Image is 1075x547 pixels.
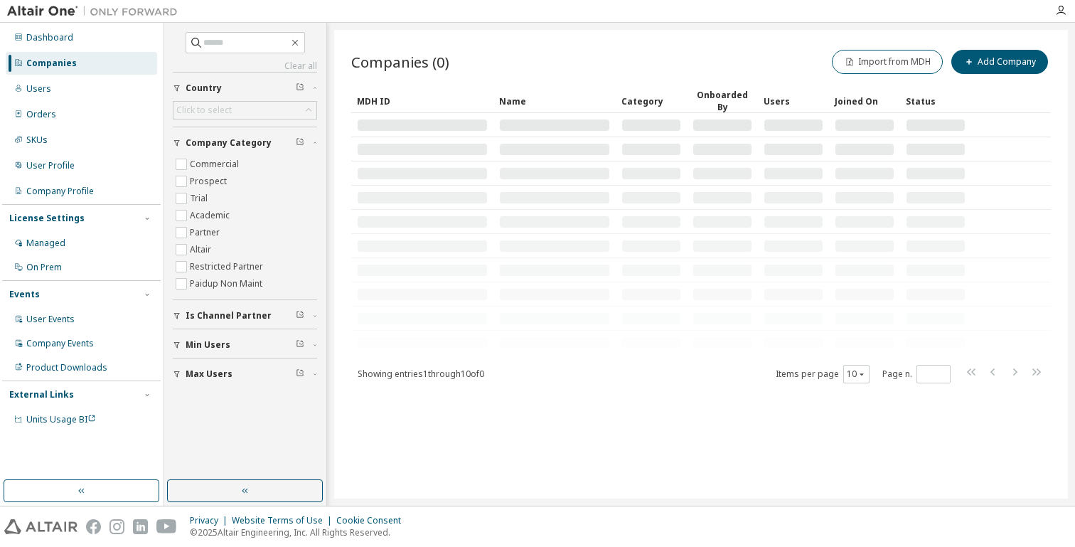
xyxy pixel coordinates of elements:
span: Min Users [186,339,230,351]
div: Click to select [176,105,232,116]
div: Events [9,289,40,300]
label: Prospect [190,173,230,190]
div: Company Events [26,338,94,349]
span: Showing entries 1 through 10 of 0 [358,368,484,380]
div: Managed [26,238,65,249]
div: Companies [26,58,77,69]
div: Users [26,83,51,95]
span: Clear filter [296,137,304,149]
button: Is Channel Partner [173,300,317,331]
img: linkedin.svg [133,519,148,534]
div: Category [621,90,681,112]
img: youtube.svg [156,519,177,534]
span: Company Category [186,137,272,149]
div: Joined On [835,90,894,112]
label: Commercial [190,156,242,173]
span: Clear filter [296,83,304,94]
div: Click to select [173,102,316,119]
div: MDH ID [357,90,488,112]
img: altair_logo.svg [4,519,77,534]
span: Companies (0) [351,52,449,72]
div: Cookie Consent [336,515,410,526]
label: Paidup Non Maint [190,275,265,292]
label: Partner [190,224,223,241]
span: Units Usage BI [26,413,96,425]
label: Altair [190,241,214,258]
img: facebook.svg [86,519,101,534]
p: © 2025 Altair Engineering, Inc. All Rights Reserved. [190,526,410,538]
img: instagram.svg [109,519,124,534]
span: Items per page [776,365,870,383]
div: Name [499,90,610,112]
button: Add Company [951,50,1048,74]
div: Onboarded By [692,89,752,113]
div: SKUs [26,134,48,146]
div: On Prem [26,262,62,273]
div: Users [764,90,823,112]
span: Clear filter [296,310,304,322]
span: Clear filter [296,339,304,351]
button: Min Users [173,329,317,361]
label: Academic [190,207,232,224]
span: Page n. [882,365,951,383]
div: Orders [26,109,56,120]
div: User Profile [26,160,75,171]
div: External Links [9,389,74,400]
span: Clear filter [296,368,304,380]
label: Restricted Partner [190,258,266,275]
div: Status [906,90,966,112]
button: Max Users [173,359,317,390]
div: Product Downloads [26,362,107,373]
span: Max Users [186,368,232,380]
div: Company Profile [26,186,94,197]
div: User Events [26,314,75,325]
span: Country [186,83,222,94]
button: Country [173,73,317,104]
div: License Settings [9,213,85,224]
label: Trial [190,190,210,207]
img: Altair One [7,4,185,18]
a: Clear all [173,60,317,72]
div: Website Terms of Use [232,515,336,526]
button: 10 [847,368,866,380]
button: Import from MDH [832,50,943,74]
div: Dashboard [26,32,73,43]
span: Is Channel Partner [186,310,272,322]
div: Privacy [190,515,232,526]
button: Company Category [173,127,317,159]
